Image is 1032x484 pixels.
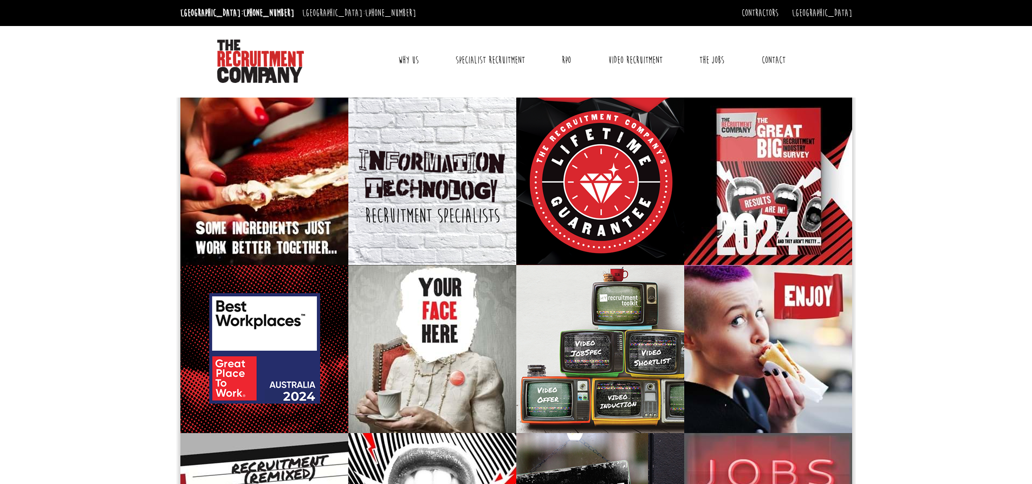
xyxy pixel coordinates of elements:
[691,47,732,74] a: The Jobs
[365,7,416,19] a: [PHONE_NUMBER]
[742,7,778,19] a: Contractors
[217,40,304,83] img: The Recruitment Company
[554,47,579,74] a: RPO
[178,4,297,22] li: [GEOGRAPHIC_DATA]:
[792,7,852,19] a: [GEOGRAPHIC_DATA]
[600,47,671,74] a: Video Recruitment
[300,4,419,22] li: [GEOGRAPHIC_DATA]:
[754,47,794,74] a: Contact
[243,7,294,19] a: [PHONE_NUMBER]
[390,47,427,74] a: Why Us
[447,47,533,74] a: Specialist Recruitment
